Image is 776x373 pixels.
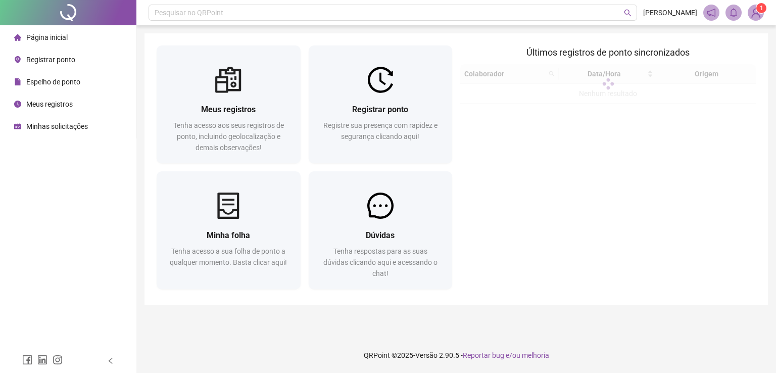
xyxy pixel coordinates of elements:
span: Versão [415,351,438,359]
span: clock-circle [14,101,21,108]
span: Dúvidas [366,230,395,240]
span: file [14,78,21,85]
span: left [107,357,114,364]
span: facebook [22,355,32,365]
span: schedule [14,123,21,130]
span: Tenha acesso a sua folha de ponto a qualquer momento. Basta clicar aqui! [170,247,287,266]
span: Minha folha [207,230,250,240]
span: bell [729,8,738,17]
span: Tenha respostas para as suas dúvidas clicando aqui e acessando o chat! [323,247,438,277]
span: linkedin [37,355,47,365]
span: Meus registros [201,105,256,114]
a: Meus registrosTenha acesso aos seus registros de ponto, incluindo geolocalização e demais observa... [157,45,301,163]
span: 1 [760,5,763,12]
span: home [14,34,21,41]
span: Registre sua presença com rapidez e segurança clicando aqui! [323,121,438,141]
span: Registrar ponto [26,56,75,64]
span: [PERSON_NAME] [643,7,697,18]
footer: QRPoint © 2025 - 2.90.5 - [136,338,776,373]
span: notification [707,8,716,17]
span: instagram [53,355,63,365]
span: Últimos registros de ponto sincronizados [526,47,690,58]
span: environment [14,56,21,63]
span: search [624,9,632,17]
span: Registrar ponto [352,105,408,114]
span: Página inicial [26,33,68,41]
a: DúvidasTenha respostas para as suas dúvidas clicando aqui e acessando o chat! [309,171,453,289]
a: Minha folhaTenha acesso a sua folha de ponto a qualquer momento. Basta clicar aqui! [157,171,301,289]
span: Espelho de ponto [26,78,80,86]
span: Tenha acesso aos seus registros de ponto, incluindo geolocalização e demais observações! [173,121,284,152]
span: Reportar bug e/ou melhoria [463,351,549,359]
sup: Atualize o seu contato no menu Meus Dados [756,3,766,13]
span: Meus registros [26,100,73,108]
a: Registrar pontoRegistre sua presença com rapidez e segurança clicando aqui! [309,45,453,163]
span: Minhas solicitações [26,122,88,130]
img: 92500 [748,5,763,20]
